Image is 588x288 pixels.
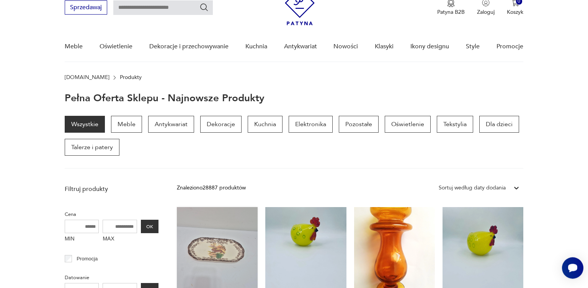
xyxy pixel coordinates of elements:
[65,32,83,61] a: Meble
[562,257,583,279] iframe: Smartsupp widget button
[339,116,379,133] a: Pozostałe
[65,116,105,133] a: Wszystkie
[148,116,194,133] a: Antykwariat
[466,32,480,61] a: Style
[248,116,283,133] a: Kuchnia
[284,32,317,61] a: Antykwariat
[65,5,107,11] a: Sprzedawaj
[333,32,358,61] a: Nowości
[141,220,158,233] button: OK
[177,184,246,192] div: Znaleziono 28887 produktów
[289,116,333,133] a: Elektronika
[103,233,137,245] label: MAX
[385,116,431,133] a: Oświetlenie
[65,210,158,219] p: Cena
[65,273,158,282] p: Datowanie
[100,32,132,61] a: Oświetlenie
[375,32,394,61] a: Klasyki
[199,3,209,12] button: Szukaj
[507,8,523,16] p: Koszyk
[111,116,142,133] a: Meble
[200,116,242,133] a: Dekoracje
[477,8,495,16] p: Zaloguj
[437,116,473,133] a: Tekstylia
[410,32,449,61] a: Ikony designu
[437,8,465,16] p: Patyna B2B
[497,32,523,61] a: Promocje
[65,0,107,15] button: Sprzedawaj
[149,32,229,61] a: Dekoracje i przechowywanie
[439,184,506,192] div: Sortuj według daty dodania
[65,93,265,104] h1: Pełna oferta sklepu - najnowsze produkty
[65,74,109,81] a: [DOMAIN_NAME]
[65,185,158,193] p: Filtruj produkty
[77,255,98,263] p: Promocja
[245,32,267,61] a: Kuchnia
[65,139,119,156] a: Talerze i patery
[479,116,519,133] a: Dla dzieci
[120,74,142,81] p: Produkty
[65,233,99,245] label: MIN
